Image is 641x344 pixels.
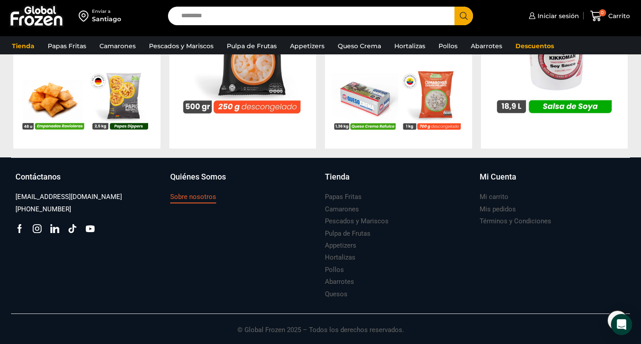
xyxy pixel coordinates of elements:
[325,290,347,299] h3: Quesos
[170,171,226,183] h3: Quiénes Somos
[325,241,356,250] h3: Appetizers
[325,229,370,238] h3: Pulpa de Frutas
[325,264,344,276] a: Pollos
[286,38,329,54] a: Appetizers
[606,11,630,20] span: Carrito
[325,276,354,288] a: Abarrotes
[170,192,216,202] h3: Sobre nosotros
[325,288,347,300] a: Quesos
[15,205,71,214] h3: [PHONE_NUMBER]
[588,6,632,27] a: 0 Carrito
[333,38,385,54] a: Queso Crema
[170,191,216,203] a: Sobre nosotros
[325,205,359,214] h3: Camarones
[15,192,122,202] h3: [EMAIL_ADDRESS][DOMAIN_NAME]
[480,171,626,191] a: Mi Cuenta
[325,215,389,227] a: Pescados y Mariscos
[454,7,473,25] button: Search button
[325,192,362,202] h3: Papas Fritas
[325,171,471,191] a: Tienda
[145,38,218,54] a: Pescados y Mariscos
[325,240,356,252] a: Appetizers
[527,7,579,25] a: Iniciar sesión
[222,38,281,54] a: Pulpa de Frutas
[480,205,516,214] h3: Mis pedidos
[92,8,121,15] div: Enviar a
[15,203,71,215] a: [PHONE_NUMBER]
[325,217,389,226] h3: Pescados y Mariscos
[599,9,606,16] span: 0
[43,38,91,54] a: Papas Fritas
[15,171,161,191] a: Contáctanos
[480,171,516,183] h3: Mi Cuenta
[170,171,316,191] a: Quiénes Somos
[15,171,61,183] h3: Contáctanos
[325,265,344,275] h3: Pollos
[92,15,121,23] div: Santiago
[325,191,362,203] a: Papas Fritas
[511,38,558,54] a: Descuentos
[480,215,551,227] a: Términos y Condiciones
[325,228,370,240] a: Pulpa de Frutas
[480,192,508,202] h3: Mi carrito
[8,38,39,54] a: Tienda
[480,191,508,203] a: Mi carrito
[95,38,140,54] a: Camarones
[434,38,462,54] a: Pollos
[325,171,350,183] h3: Tienda
[480,217,551,226] h3: Términos y Condiciones
[325,203,359,215] a: Camarones
[325,252,355,264] a: Hortalizas
[325,277,354,287] h3: Abarrotes
[11,314,630,335] p: © Global Frozen 2025 – Todos los derechos reservados.
[535,11,579,20] span: Iniciar sesión
[480,203,516,215] a: Mis pedidos
[79,8,92,23] img: address-field-icon.svg
[466,38,507,54] a: Abarrotes
[15,191,122,203] a: [EMAIL_ADDRESS][DOMAIN_NAME]
[325,253,355,262] h3: Hortalizas
[611,314,632,335] div: Open Intercom Messenger
[390,38,430,54] a: Hortalizas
